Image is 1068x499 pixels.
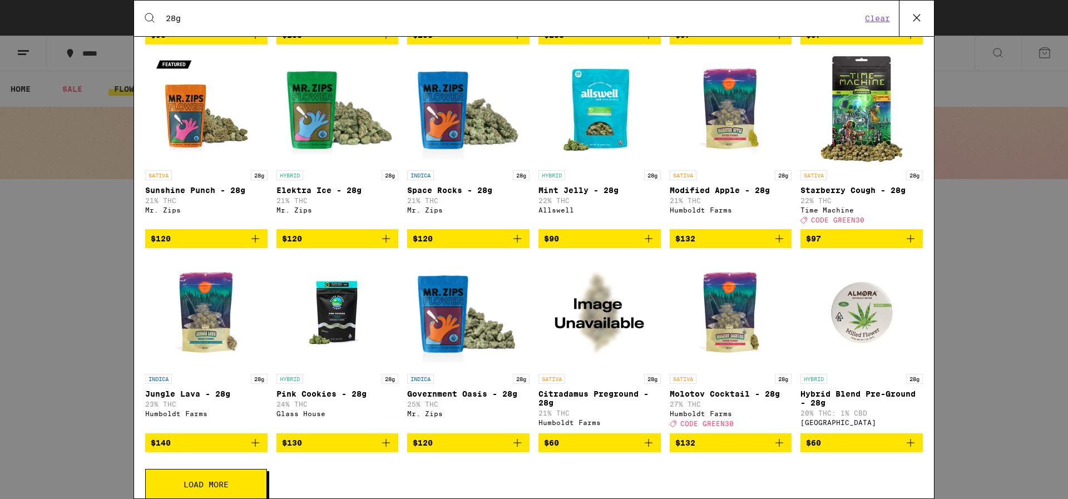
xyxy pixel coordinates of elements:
[145,186,268,195] p: Sunshine Punch - 28g
[644,170,661,180] p: 28g
[775,374,792,384] p: 28g
[538,409,661,417] p: 21% THC
[675,234,695,243] span: $132
[276,53,399,165] img: Mr. Zips - Elektra Ice - 28g
[407,433,530,452] button: Add to bag
[151,53,262,165] img: Mr. Zips - Sunshine Punch - 28g
[281,257,393,368] img: Glass House - Pink Cookies - 28g
[675,438,695,447] span: $132
[538,53,661,229] a: Open page for Mint Jelly - 28g from Allswell
[145,197,268,204] p: 21% THC
[276,401,399,408] p: 24% THC
[513,374,530,384] p: 28g
[680,421,734,428] span: CODE GREEN30
[544,53,655,165] img: Allswell - Mint Jelly - 28g
[538,257,661,433] a: Open page for Citradamus Preground - 28g from Humboldt Farms
[670,206,792,214] div: Humboldt Farms
[407,53,530,229] a: Open page for Space Rocks - 28g from Mr. Zips
[251,374,268,384] p: 28g
[538,229,661,248] button: Add to bag
[145,374,172,384] p: INDICA
[276,206,399,214] div: Mr. Zips
[276,374,303,384] p: HYBRID
[811,216,864,224] span: CODE GREEN30
[538,170,565,180] p: HYBRID
[407,206,530,214] div: Mr. Zips
[670,374,696,384] p: SATIVA
[382,170,398,180] p: 28g
[800,374,827,384] p: HYBRID
[538,419,661,426] div: Humboldt Farms
[670,401,792,408] p: 27% THC
[276,186,399,195] p: Elektra Ice - 28g
[407,170,434,180] p: INDICA
[538,374,565,384] p: SATIVA
[675,257,786,368] img: Humboldt Farms - Molotov Cocktail - 28g
[407,257,530,433] a: Open page for Government Oasis - 28g from Mr. Zips
[282,234,302,243] span: $120
[145,410,268,417] div: Humboldt Farms
[276,433,399,452] button: Add to bag
[276,257,399,433] a: Open page for Pink Cookies - 28g from Glass House
[800,257,923,433] a: Open page for Hybrid Blend Pre-Ground - 28g from Almora Farm
[413,438,433,447] span: $120
[806,234,821,243] span: $97
[806,257,917,368] img: Almora Farm - Hybrid Blend Pre-Ground - 28g
[407,374,434,384] p: INDICA
[670,170,696,180] p: SATIVA
[670,186,792,195] p: Modified Apple - 28g
[644,374,661,384] p: 28g
[151,438,171,447] span: $140
[282,438,302,447] span: $130
[670,433,792,452] button: Add to bag
[407,197,530,204] p: 21% THC
[276,229,399,248] button: Add to bag
[251,170,268,180] p: 28g
[806,438,821,447] span: $60
[906,170,923,180] p: 28g
[538,186,661,195] p: Mint Jelly - 28g
[800,419,923,426] div: [GEOGRAPHIC_DATA]
[513,170,530,180] p: 28g
[407,257,530,368] img: Mr. Zips - Government Oasis - 28g
[538,197,661,204] p: 22% THC
[670,197,792,204] p: 21% THC
[151,257,262,368] img: Humboldt Farms - Jungle Lava - 28g
[800,197,923,204] p: 22% THC
[276,197,399,204] p: 21% THC
[800,433,923,452] button: Add to bag
[145,389,268,398] p: Jungle Lava - 28g
[145,170,172,180] p: SATIVA
[145,433,268,452] button: Add to bag
[407,401,530,408] p: 25% THC
[184,481,229,488] span: Load More
[670,53,792,229] a: Open page for Modified Apple - 28g from Humboldt Farms
[800,389,923,407] p: Hybrid Blend Pre-Ground - 28g
[276,410,399,417] div: Glass House
[675,53,786,165] img: Humboldt Farms - Modified Apple - 28g
[906,374,923,384] p: 28g
[800,409,923,417] p: 20% THC: 1% CBD
[538,433,661,452] button: Add to bag
[407,229,530,248] button: Add to bag
[670,257,792,433] a: Open page for Molotov Cocktail - 28g from Humboldt Farms
[670,389,792,398] p: Molotov Cocktail - 28g
[407,410,530,417] div: Mr. Zips
[670,410,792,417] div: Humboldt Farms
[7,8,80,17] span: Hi. Need any help?
[151,234,171,243] span: $120
[145,257,268,433] a: Open page for Jungle Lava - 28g from Humboldt Farms
[145,53,268,229] a: Open page for Sunshine Punch - 28g from Mr. Zips
[862,13,893,23] button: Clear
[800,186,923,195] p: Starberry Cough - 28g
[806,53,917,165] img: Time Machine - Starberry Cough - 28g
[145,206,268,214] div: Mr. Zips
[544,257,655,368] img: Humboldt Farms - Citradamus Preground - 28g
[276,53,399,229] a: Open page for Elektra Ice - 28g from Mr. Zips
[407,389,530,398] p: Government Oasis - 28g
[538,206,661,214] div: Allswell
[276,170,303,180] p: HYBRID
[276,389,399,398] p: Pink Cookies - 28g
[407,186,530,195] p: Space Rocks - 28g
[800,170,827,180] p: SATIVA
